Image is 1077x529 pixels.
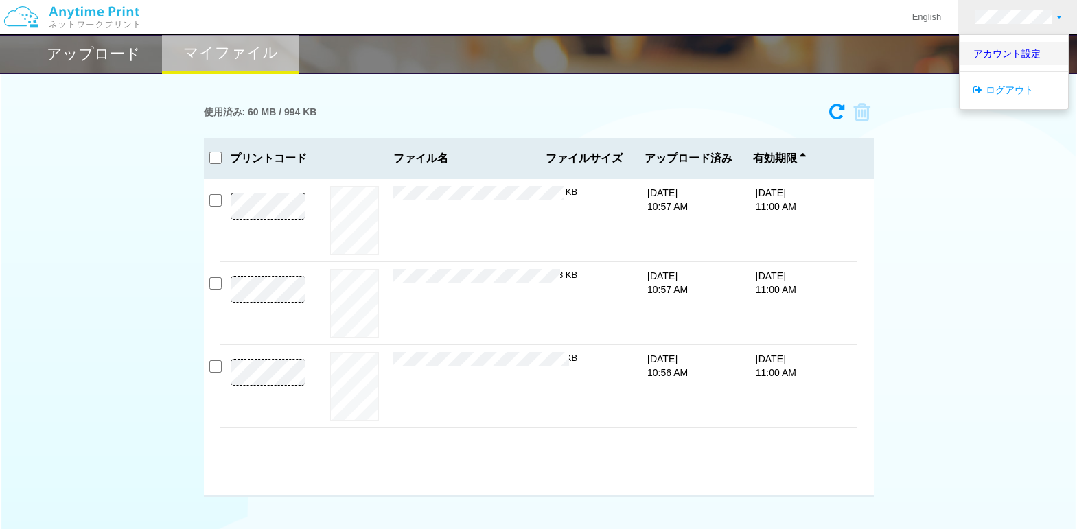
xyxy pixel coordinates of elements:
[960,42,1068,65] a: アカウント設定
[756,186,808,213] p: [DATE] 11:00 AM
[647,352,699,379] p: [DATE] 10:56 AM
[645,152,732,165] span: アップロード済み
[548,270,578,280] span: 338 KB
[183,45,278,61] h2: マイファイル
[756,269,808,296] p: [DATE] 11:00 AM
[753,152,806,165] span: 有効期限
[960,78,1068,102] a: ログアウト
[546,152,624,165] span: ファイルサイズ
[393,152,540,165] span: ファイル名
[204,107,317,117] h3: 使用済み: 60 MB / 994 KB
[47,46,141,62] h2: アップロード
[220,152,316,165] h3: プリントコード
[647,269,699,296] p: [DATE] 10:57 AM
[647,186,699,213] p: [DATE] 10:57 AM
[756,352,808,379] p: [DATE] 11:00 AM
